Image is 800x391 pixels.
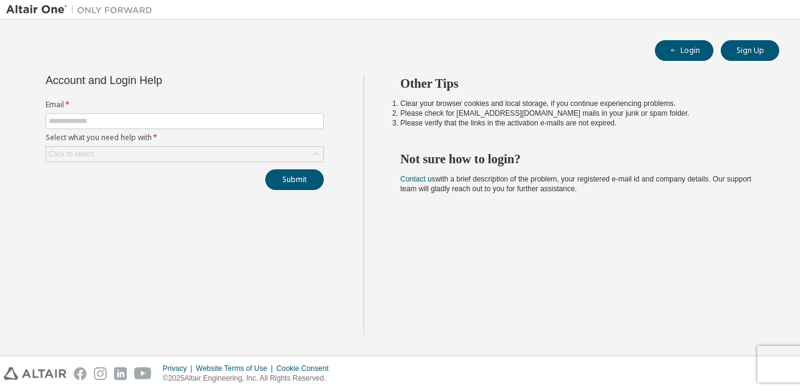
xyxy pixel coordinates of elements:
[163,373,336,384] p: © 2025 Altair Engineering, Inc. All Rights Reserved.
[94,367,107,380] img: instagram.svg
[6,4,159,16] img: Altair One
[46,76,268,85] div: Account and Login Help
[401,108,758,118] li: Please check for [EMAIL_ADDRESS][DOMAIN_NAME] mails in your junk or spam folder.
[401,118,758,128] li: Please verify that the links in the activation e-mails are not expired.
[655,40,713,61] button: Login
[46,100,324,110] label: Email
[74,367,87,380] img: facebook.svg
[401,151,758,167] h2: Not sure how to login?
[46,133,324,143] label: Select what you need help with
[401,76,758,91] h2: Other Tips
[196,364,276,373] div: Website Terms of Use
[265,169,324,190] button: Submit
[276,364,335,373] div: Cookie Consent
[401,175,752,193] span: with a brief description of the problem, your registered e-mail id and company details. Our suppo...
[163,364,196,373] div: Privacy
[401,99,758,108] li: Clear your browser cookies and local storage, if you continue experiencing problems.
[401,175,435,183] a: Contact us
[721,40,779,61] button: Sign Up
[46,147,323,161] div: Click to select
[49,149,94,159] div: Click to select
[134,367,152,380] img: youtube.svg
[114,367,127,380] img: linkedin.svg
[4,367,66,380] img: altair_logo.svg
